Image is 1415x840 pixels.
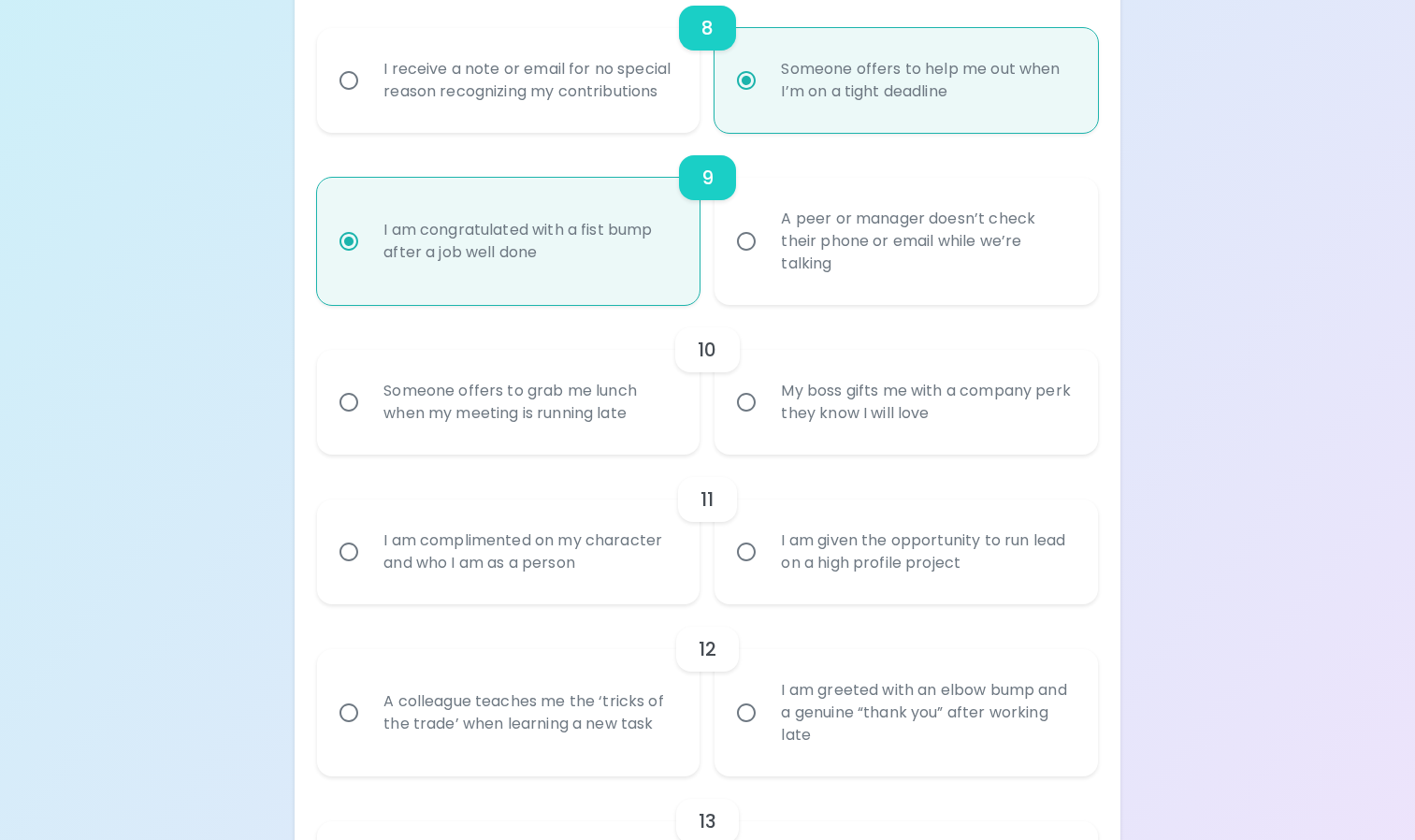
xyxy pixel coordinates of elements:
[368,357,689,447] div: Someone offers to grab me lunch when my meeting is running late
[701,163,714,193] h6: 9
[766,657,1087,769] div: I am greeted with an elbow bump and a genuine “thank you” after working late
[700,485,714,514] h6: 11
[701,13,714,43] h6: 8
[698,335,716,365] h6: 10
[317,604,1098,776] div: choice-group-check
[368,507,689,597] div: I am complimented on my character and who I am as a person
[368,668,689,758] div: A colleague teaches me the ‘tricks of the trade’ when learning a new task
[317,305,1098,455] div: choice-group-check
[699,806,716,836] h6: 13
[699,634,716,664] h6: 12
[317,133,1098,305] div: choice-group-check
[368,36,689,125] div: I receive a note or email for no special reason recognizing my contributions
[368,196,689,286] div: I am congratulated with a fist bump after a job well done
[766,36,1087,125] div: Someone offers to help me out when I’m on a tight deadline
[766,185,1087,297] div: A peer or manager doesn’t check their phone or email while we’re talking
[766,507,1087,597] div: I am given the opportunity to run lead on a high profile project
[317,455,1098,604] div: choice-group-check
[766,357,1087,447] div: My boss gifts me with a company perk they know I will love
